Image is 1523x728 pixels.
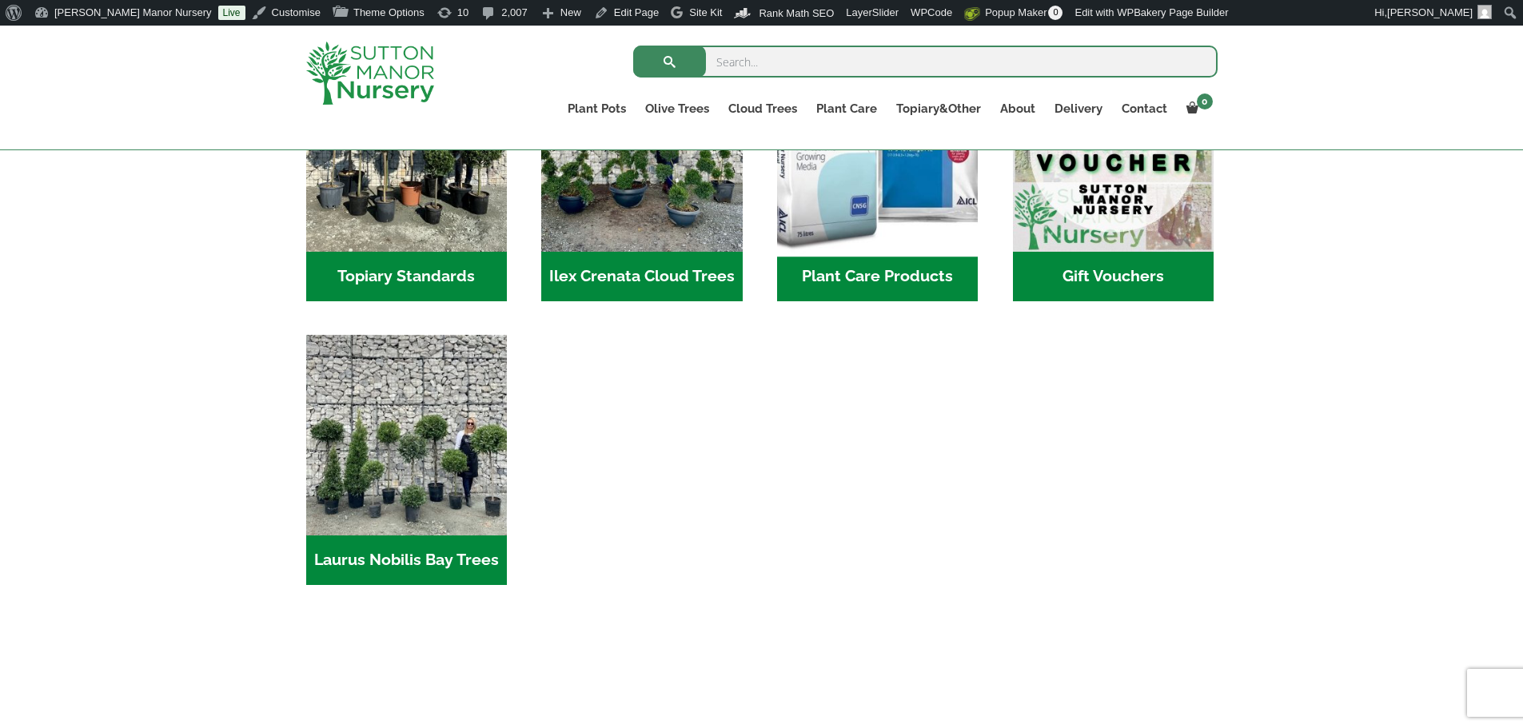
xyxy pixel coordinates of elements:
a: Topiary&Other [887,97,991,120]
img: Home - IMG 5223 [306,51,507,252]
a: Visit product category Gift Vouchers [1013,51,1214,301]
img: Home - 9CE163CB 973F 4905 8AD5 A9A890F87D43 [541,51,742,252]
a: Live [218,6,245,20]
a: Delivery [1045,97,1112,120]
a: Olive Trees [636,97,719,120]
span: 0 [1048,6,1063,20]
h2: Topiary Standards [306,252,507,301]
a: Visit product category Ilex Crenata Cloud Trees [541,51,742,301]
a: Contact [1112,97,1177,120]
img: logo [306,42,434,105]
a: Visit product category Laurus Nobilis Bay Trees [306,335,507,585]
a: Plant Care [807,97,887,120]
h2: Ilex Crenata Cloud Trees [541,252,742,301]
h2: Gift Vouchers [1013,252,1214,301]
input: Search... [633,46,1218,78]
a: Visit product category Topiary Standards [306,51,507,301]
a: Plant Pots [558,97,636,120]
img: Home - food and soil [772,46,983,257]
span: Site Kit [689,6,722,18]
h2: Laurus Nobilis Bay Trees [306,535,507,585]
h2: Plant Care Products [777,252,978,301]
a: Cloud Trees [719,97,807,120]
a: 0 [1177,97,1218,120]
span: Rank Math SEO [759,7,834,19]
a: About [991,97,1045,120]
a: Visit product category Plant Care Products [777,51,978,301]
img: Home - IMG 5945 [306,335,507,535]
span: 0 [1197,93,1213,109]
img: Home - MAIN [1013,51,1214,252]
span: [PERSON_NAME] [1387,6,1473,18]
